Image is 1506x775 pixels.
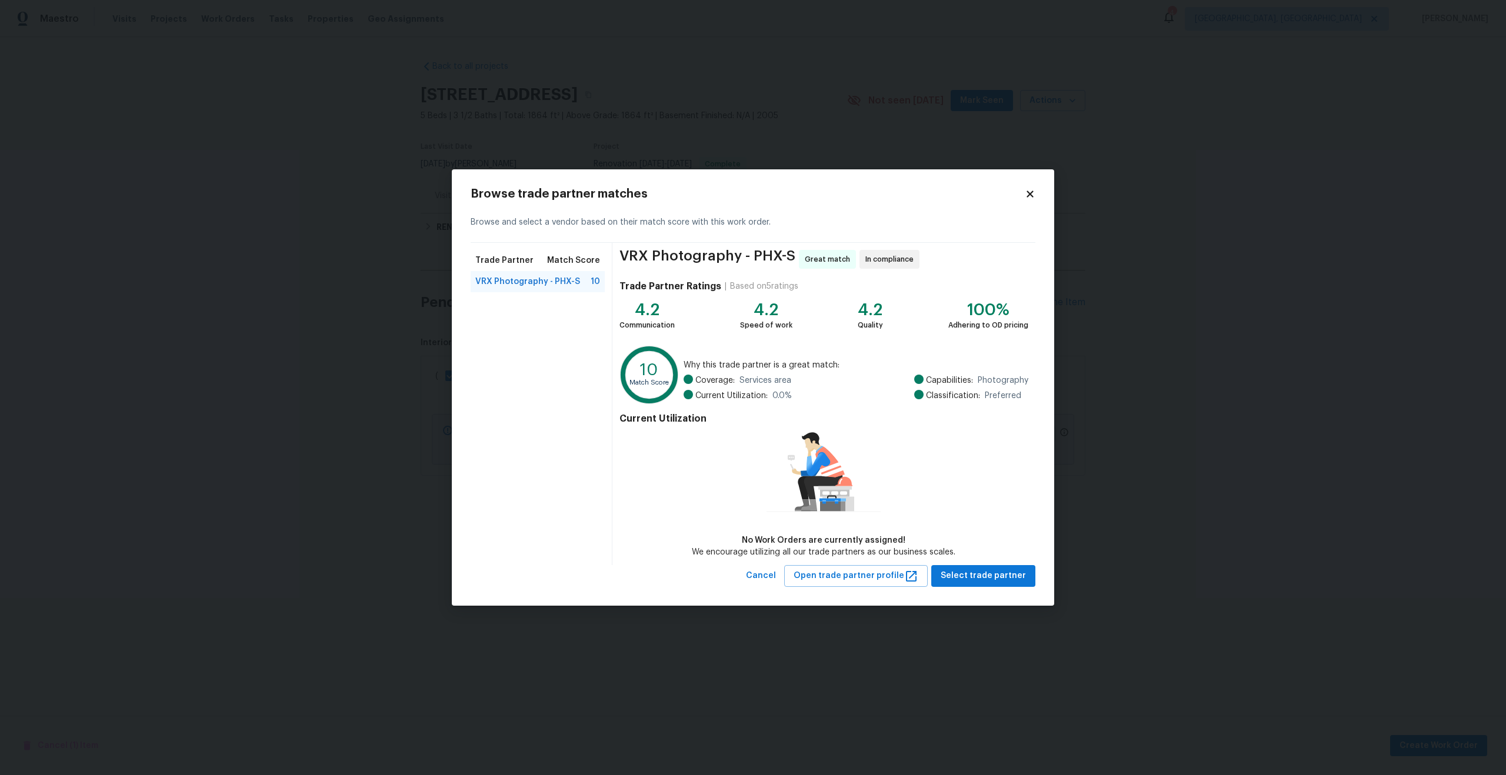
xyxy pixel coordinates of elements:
[629,380,669,386] text: Match Score
[619,319,675,331] div: Communication
[471,188,1025,200] h2: Browse trade partner matches
[684,359,1028,371] span: Why this trade partner is a great match:
[865,253,918,265] span: In compliance
[746,569,776,583] span: Cancel
[941,569,1026,583] span: Select trade partner
[721,280,730,292] div: |
[619,304,675,316] div: 4.2
[985,390,1021,402] span: Preferred
[978,375,1028,386] span: Photography
[740,319,792,331] div: Speed of work
[784,565,928,587] button: Open trade partner profile
[591,276,600,288] span: 10
[926,390,980,402] span: Classification:
[805,253,855,265] span: Great match
[619,280,721,292] h4: Trade Partner Ratings
[858,304,883,316] div: 4.2
[692,546,955,558] div: We encourage utilizing all our trade partners as our business scales.
[475,255,534,266] span: Trade Partner
[471,202,1035,243] div: Browse and select a vendor based on their match score with this work order.
[931,565,1035,587] button: Select trade partner
[619,250,795,269] span: VRX Photography - PHX-S
[772,390,792,402] span: 0.0 %
[926,375,973,386] span: Capabilities:
[695,375,735,386] span: Coverage:
[640,362,658,378] text: 10
[619,413,1028,425] h4: Current Utilization
[692,535,955,546] div: No Work Orders are currently assigned!
[858,319,883,331] div: Quality
[730,280,798,292] div: Based on 5 ratings
[740,304,792,316] div: 4.2
[739,375,791,386] span: Services area
[741,565,781,587] button: Cancel
[948,319,1028,331] div: Adhering to OD pricing
[475,276,580,288] span: VRX Photography - PHX-S
[948,304,1028,316] div: 100%
[547,255,600,266] span: Match Score
[794,569,918,583] span: Open trade partner profile
[695,390,768,402] span: Current Utilization:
